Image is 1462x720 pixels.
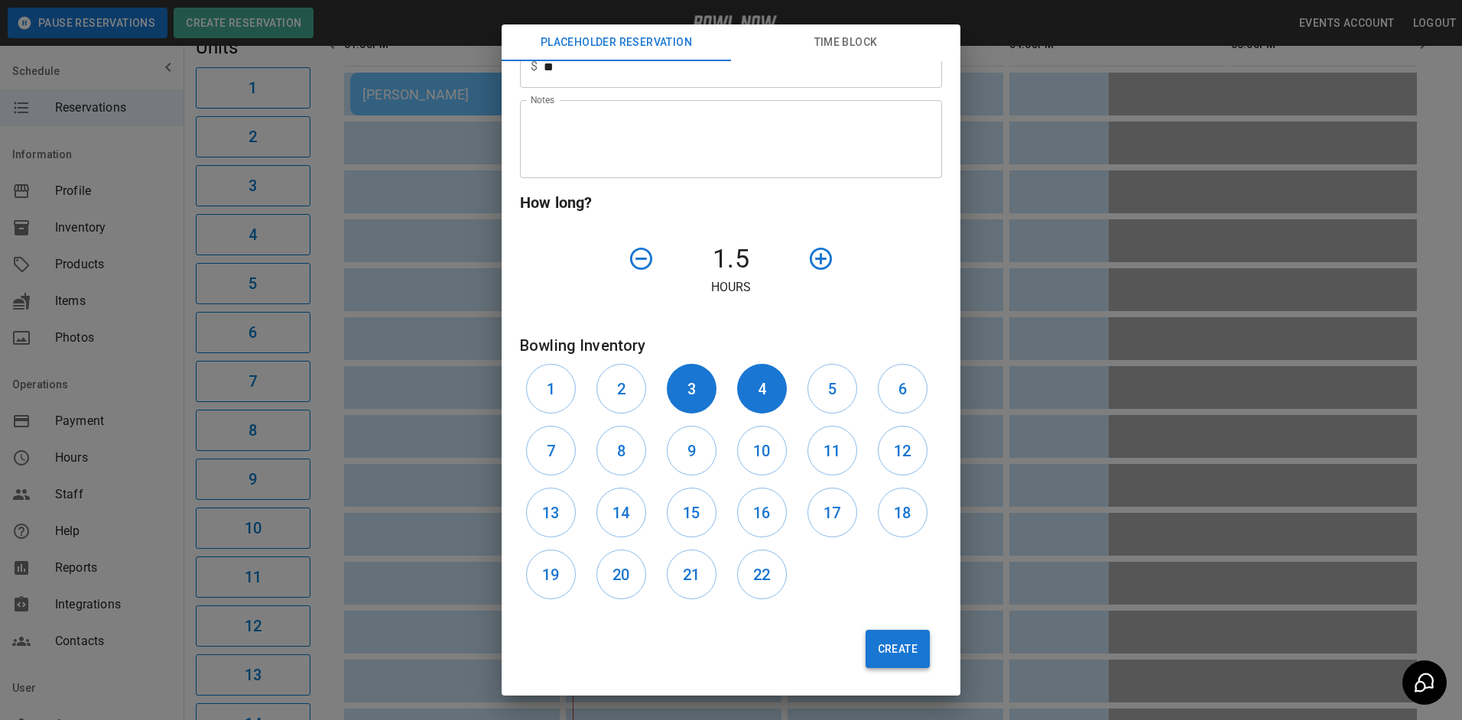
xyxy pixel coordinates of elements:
h6: 13 [542,501,559,525]
button: Time Block [731,24,960,61]
button: 2 [596,364,646,414]
h6: 4 [758,377,766,401]
button: 22 [737,550,787,599]
button: 7 [526,426,576,475]
button: 4 [737,364,787,414]
h6: 17 [824,501,840,525]
h6: 1 [547,377,555,401]
p: $ [531,57,538,76]
h6: 6 [898,377,907,401]
h6: 19 [542,563,559,587]
button: 10 [737,426,787,475]
h6: 9 [687,439,696,463]
h6: 14 [612,501,629,525]
h6: 7 [547,439,555,463]
h6: 11 [824,439,840,463]
p: Hours [520,278,942,297]
button: 6 [878,364,928,414]
button: 20 [596,550,646,599]
h6: Bowling Inventory [520,333,942,358]
button: 12 [878,426,928,475]
h6: 5 [828,377,837,401]
button: 17 [807,488,857,537]
button: 3 [667,364,716,414]
h6: 8 [617,439,625,463]
button: 19 [526,550,576,599]
h6: 18 [894,501,911,525]
button: Create [866,630,930,668]
h6: 12 [894,439,911,463]
h6: 2 [617,377,625,401]
button: 1 [526,364,576,414]
button: 9 [667,426,716,475]
button: 16 [737,488,787,537]
button: 11 [807,426,857,475]
h6: How long? [520,190,942,215]
h6: 15 [683,501,700,525]
h6: 3 [687,377,696,401]
h6: 10 [753,439,770,463]
button: 5 [807,364,857,414]
button: 15 [667,488,716,537]
h6: 21 [683,563,700,587]
button: 21 [667,550,716,599]
h4: 1.5 [661,243,801,275]
button: 8 [596,426,646,475]
h6: 22 [753,563,770,587]
button: 14 [596,488,646,537]
h6: 16 [753,501,770,525]
button: Placeholder Reservation [502,24,731,61]
button: 13 [526,488,576,537]
button: 18 [878,488,928,537]
h6: 20 [612,563,629,587]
